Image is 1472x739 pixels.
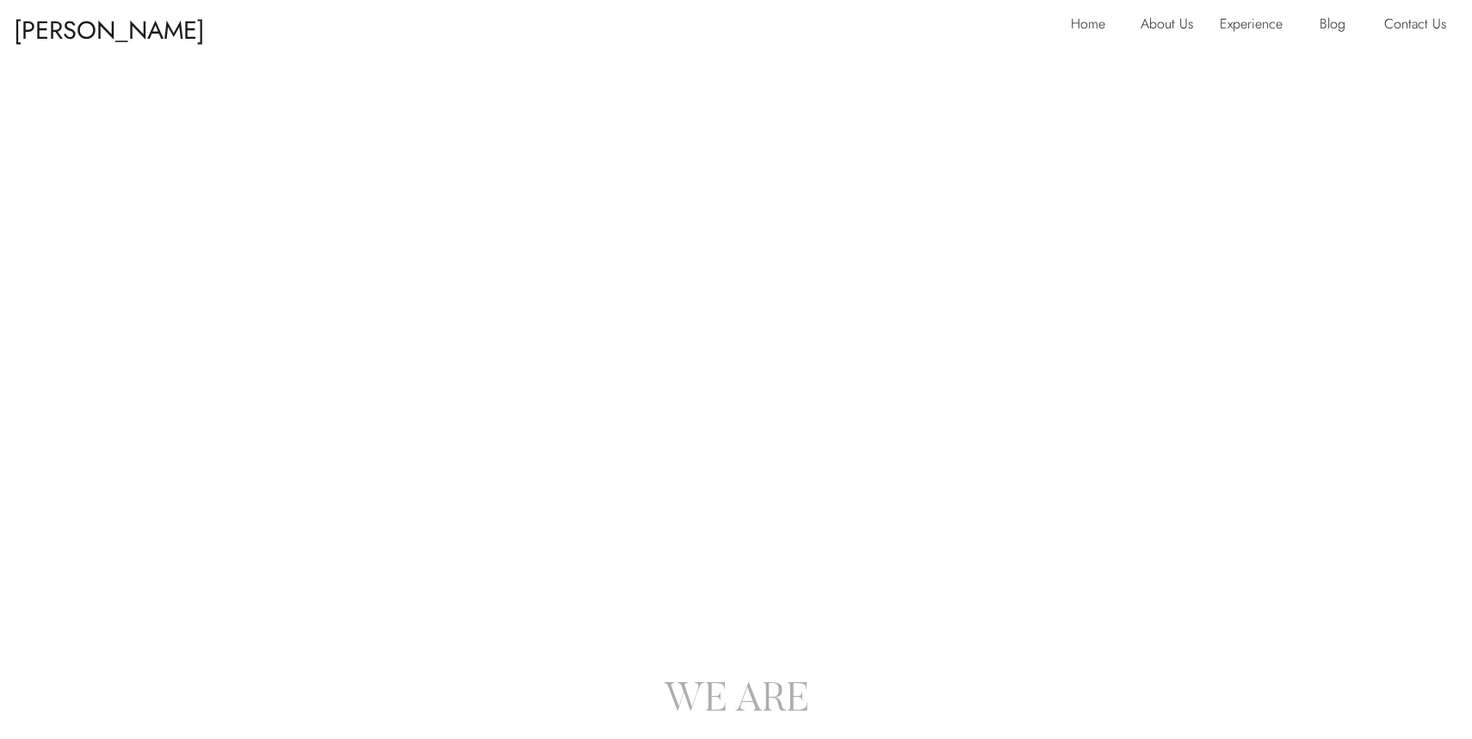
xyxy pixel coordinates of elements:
a: Home [1071,12,1116,40]
a: Experience [1220,12,1296,40]
p: [PERSON_NAME] & [PERSON_NAME] [14,8,223,40]
a: Contact Us [1384,12,1457,40]
a: About Us [1141,12,1208,40]
a: Blog [1320,12,1358,40]
h2: we are [538,676,935,715]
